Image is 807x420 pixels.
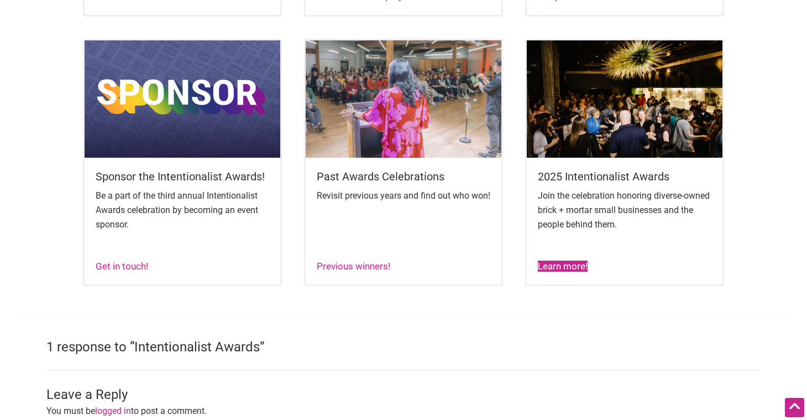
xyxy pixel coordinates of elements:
p: Join the celebration honoring diverse-owned brick + mortar small businesses and the people behind... [538,189,711,231]
h5: Past Awards Celebrations [317,169,490,184]
h5: Sponsor the Intentionalist Awards! [96,169,269,184]
a: Learn more! [538,261,588,272]
h3: Leave a Reply [46,386,761,405]
h5: 2025 Intentionalist Awards [538,169,711,184]
div: Scroll Back to Top [785,398,804,417]
a: Previous winners! [317,261,390,272]
a: logged in [95,406,131,416]
a: Get in touch! [96,261,148,272]
p: Revisit previous years and find out who won! [317,189,490,203]
p: Be a part of the third annual Intentionalist Awards celebration by becoming an event sponsor. [96,189,269,231]
p: You must be to post a comment. [46,404,761,418]
h2: 1 response to “Intentionalist Awards” [46,338,761,357]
